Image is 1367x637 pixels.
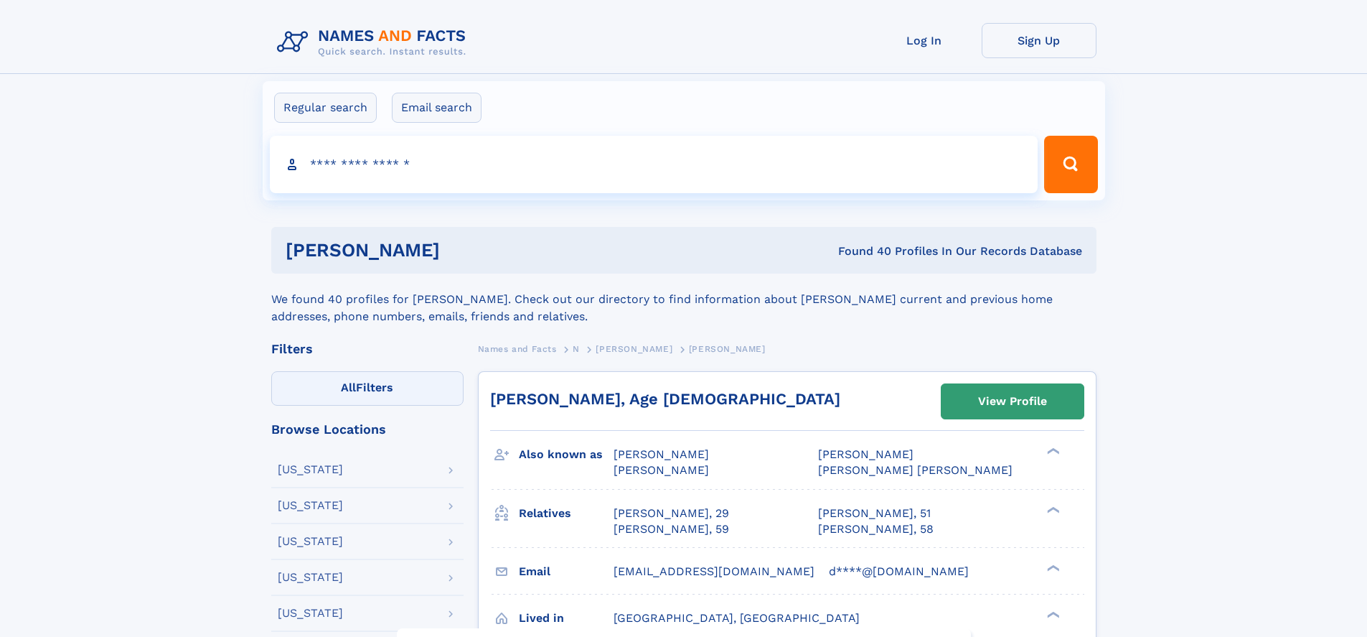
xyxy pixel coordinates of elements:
[392,93,481,123] label: Email search
[978,385,1047,418] div: View Profile
[689,344,766,354] span: [PERSON_NAME]
[278,608,343,619] div: [US_STATE]
[818,463,1013,477] span: [PERSON_NAME] [PERSON_NAME]
[1043,505,1061,514] div: ❯
[519,606,614,631] h3: Lived in
[614,506,729,521] a: [PERSON_NAME], 29
[573,340,580,358] a: N
[519,442,614,467] h3: Also known as
[271,23,478,62] img: Logo Names and Facts
[278,572,343,583] div: [US_STATE]
[271,343,464,355] div: Filters
[818,447,913,461] span: [PERSON_NAME]
[519,559,614,584] h3: Email
[1043,563,1061,572] div: ❯
[614,447,709,461] span: [PERSON_NAME]
[614,564,814,578] span: [EMAIL_ADDRESS][DOMAIN_NAME]
[1044,136,1097,193] button: Search Button
[614,611,860,625] span: [GEOGRAPHIC_DATA], [GEOGRAPHIC_DATA]
[818,506,931,521] a: [PERSON_NAME], 51
[278,536,343,547] div: [US_STATE]
[596,344,672,354] span: [PERSON_NAME]
[490,390,840,408] a: [PERSON_NAME], Age [DEMOGRAPHIC_DATA]
[271,274,1096,325] div: We found 40 profiles for [PERSON_NAME]. Check out our directory to find information about [PERSON...
[818,521,934,537] a: [PERSON_NAME], 58
[341,381,356,394] span: All
[286,241,639,259] h1: [PERSON_NAME]
[596,340,672,358] a: [PERSON_NAME]
[278,464,343,475] div: [US_STATE]
[274,93,377,123] label: Regular search
[614,521,729,537] a: [PERSON_NAME], 59
[614,463,709,477] span: [PERSON_NAME]
[867,23,982,58] a: Log In
[478,340,557,358] a: Names and Facts
[519,501,614,526] h3: Relatives
[1043,610,1061,619] div: ❯
[639,243,1082,259] div: Found 40 Profiles In Our Records Database
[1043,447,1061,456] div: ❯
[271,371,464,406] label: Filters
[271,423,464,436] div: Browse Locations
[270,136,1038,193] input: search input
[278,500,343,511] div: [US_STATE]
[982,23,1096,58] a: Sign Up
[573,344,580,354] span: N
[941,384,1084,419] a: View Profile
